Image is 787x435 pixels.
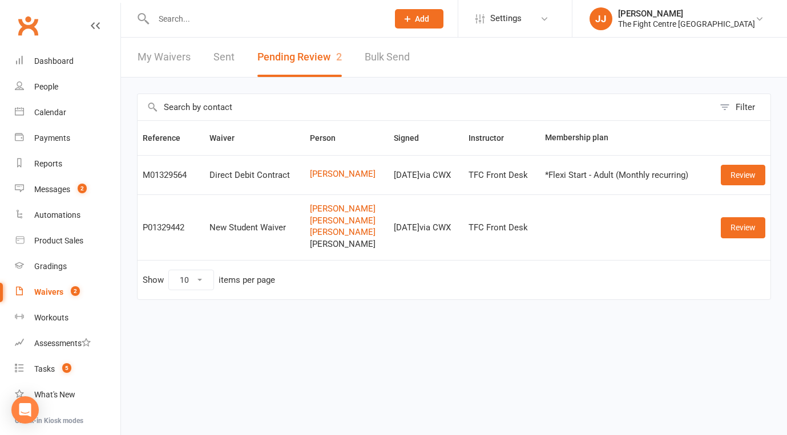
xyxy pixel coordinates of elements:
a: Gradings [15,254,120,279]
div: Filter [736,100,755,114]
div: Calendar [34,108,66,117]
div: Messages [34,185,70,194]
div: items per page [219,275,275,285]
a: [PERSON_NAME] [310,204,384,214]
a: Dashboard [15,48,120,74]
a: Messages 2 [15,177,120,202]
div: What's New [34,390,75,399]
a: Review [721,165,765,185]
a: My Waivers [138,38,191,77]
div: Automations [34,210,80,219]
button: Reference [143,131,193,145]
a: Review [721,217,765,238]
a: Product Sales [15,228,120,254]
a: Reports [15,151,120,177]
button: Person [310,131,348,145]
div: Reports [34,159,62,168]
div: P01329442 [143,223,199,233]
button: Instructor [469,131,516,145]
div: TFC Front Desk [469,223,535,233]
a: Waivers 2 [15,279,120,305]
a: Workouts [15,305,120,331]
div: Payments [34,133,70,143]
a: Calendar [15,100,120,125]
div: Open Intercom Messenger [11,396,39,424]
span: Waiver [209,133,247,143]
div: Workouts [34,313,68,322]
span: 2 [71,286,80,296]
div: Dashboard [34,56,74,66]
a: [PERSON_NAME] [310,169,384,179]
div: Waivers [34,287,63,296]
input: Search... [150,11,380,27]
span: 5 [62,363,71,373]
a: Tasks 5 [15,356,120,382]
div: Direct Debit Contract [209,170,300,180]
input: Search by contact [138,94,714,120]
span: Signed [394,133,431,143]
th: Membership plan [540,121,709,155]
a: Automations [15,202,120,228]
a: Assessments [15,331,120,356]
a: People [15,74,120,100]
button: Waiver [209,131,247,145]
span: 2 [78,184,87,193]
span: Reference [143,133,193,143]
button: Pending Review2 [257,38,342,77]
a: What's New [15,382,120,408]
div: [DATE] via CWX [394,223,458,233]
div: [PERSON_NAME] [618,9,755,19]
span: Settings [490,6,522,31]
span: 2 [336,51,342,63]
a: Bulk Send [365,38,410,77]
button: Signed [394,131,431,145]
span: [PERSON_NAME] [310,239,384,249]
span: Instructor [469,133,516,143]
a: [PERSON_NAME] [310,216,384,226]
a: Clubworx [14,11,42,40]
div: Show [143,270,275,290]
a: [PERSON_NAME] [310,227,384,237]
span: Person [310,133,348,143]
a: Sent [213,38,235,77]
a: Payments [15,125,120,151]
div: Gradings [34,262,67,271]
button: Filter [714,94,770,120]
div: TFC Front Desk [469,170,535,180]
div: Product Sales [34,236,83,245]
div: [DATE] via CWX [394,170,458,180]
div: People [34,82,58,91]
span: Add [415,14,429,23]
div: JJ [590,7,612,30]
div: New Student Waiver [209,223,300,233]
div: *Flexi Start - Adult (Monthly recurring) [545,170,704,180]
div: Tasks [34,364,55,373]
div: The Fight Centre [GEOGRAPHIC_DATA] [618,19,755,29]
div: M01329564 [143,170,199,180]
div: Assessments [34,339,91,348]
button: Add [395,9,443,29]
